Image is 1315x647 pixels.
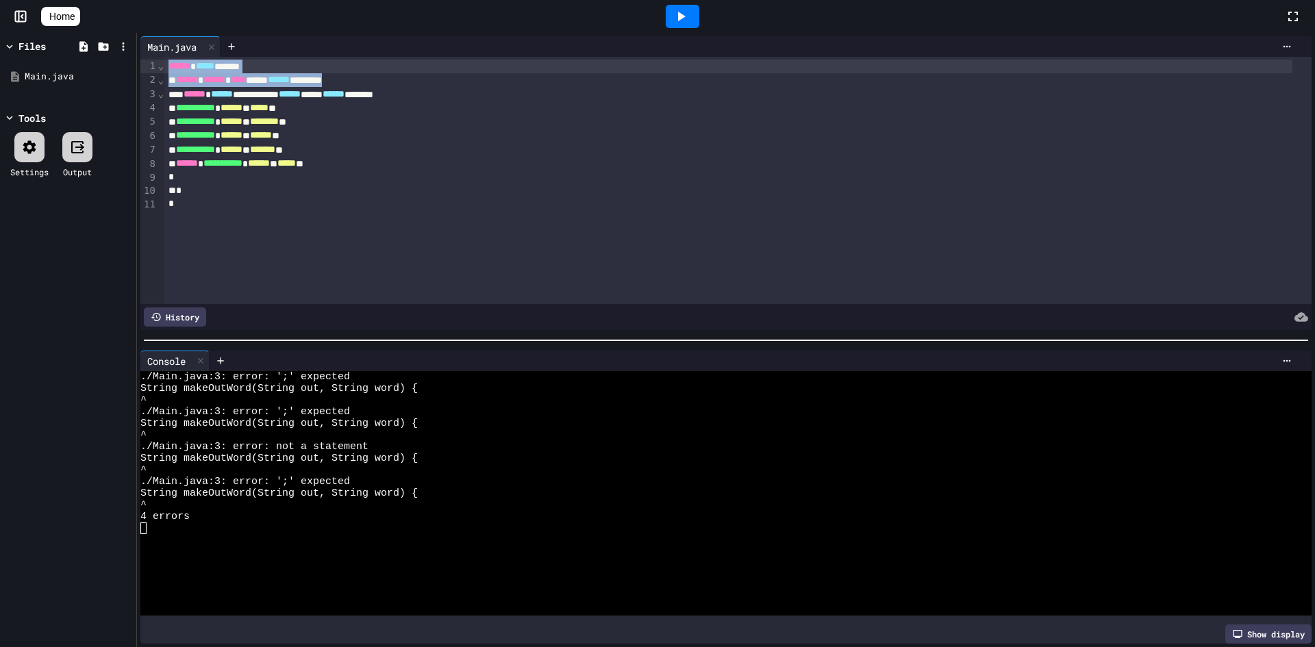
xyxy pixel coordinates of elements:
[18,111,46,125] div: Tools
[144,307,206,327] div: History
[140,499,147,511] span: ^
[140,60,158,73] div: 1
[158,88,164,99] span: Fold line
[41,7,80,26] a: Home
[140,129,158,143] div: 6
[25,70,131,84] div: Main.java
[140,354,192,368] div: Console
[140,453,418,464] span: String makeOutWord(String out, String word) {
[140,441,368,453] span: ./Main.java:3: error: not a statement
[140,184,158,198] div: 10
[140,101,158,115] div: 4
[140,511,190,522] span: 4 errors
[140,429,147,441] span: ^
[140,487,418,499] span: String makeOutWord(String out, String word) {
[140,36,221,57] div: Main.java
[10,166,49,178] div: Settings
[140,476,350,487] span: ./Main.java:3: error: ';' expected
[140,371,350,383] span: ./Main.java:3: error: ';' expected
[140,406,350,418] span: ./Main.java:3: error: ';' expected
[18,39,46,53] div: Files
[1225,624,1312,644] div: Show display
[140,198,158,212] div: 11
[158,60,164,71] span: Fold line
[140,115,158,129] div: 5
[140,40,203,54] div: Main.java
[140,383,418,394] span: String makeOutWord(String out, String word) {
[140,88,158,101] div: 3
[49,10,75,23] span: Home
[140,171,158,185] div: 9
[140,73,158,87] div: 2
[63,166,92,178] div: Output
[140,418,418,429] span: String makeOutWord(String out, String word) {
[140,351,210,371] div: Console
[140,143,158,157] div: 7
[140,394,147,406] span: ^
[140,464,147,476] span: ^
[158,75,164,86] span: Fold line
[140,157,158,171] div: 8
